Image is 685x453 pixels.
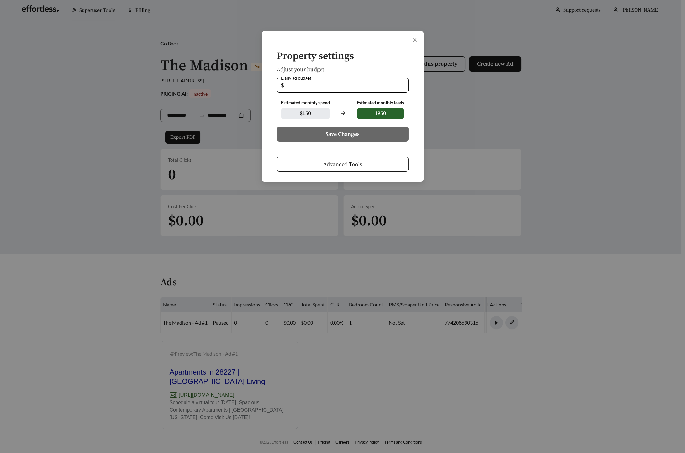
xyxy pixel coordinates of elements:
[281,78,284,92] span: $
[323,160,362,169] span: Advanced Tools
[277,67,409,73] h5: Adjust your budget
[277,161,409,167] a: Advanced Tools
[281,100,330,105] div: Estimated monthly spend
[277,51,409,62] h4: Property settings
[357,100,404,105] div: Estimated monthly leads
[281,108,330,119] span: $ 150
[337,107,349,119] span: arrow-right
[412,37,418,43] span: close
[277,157,409,172] button: Advanced Tools
[277,127,409,142] button: Save Changes
[357,108,404,119] span: 1950
[406,31,424,49] button: Close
